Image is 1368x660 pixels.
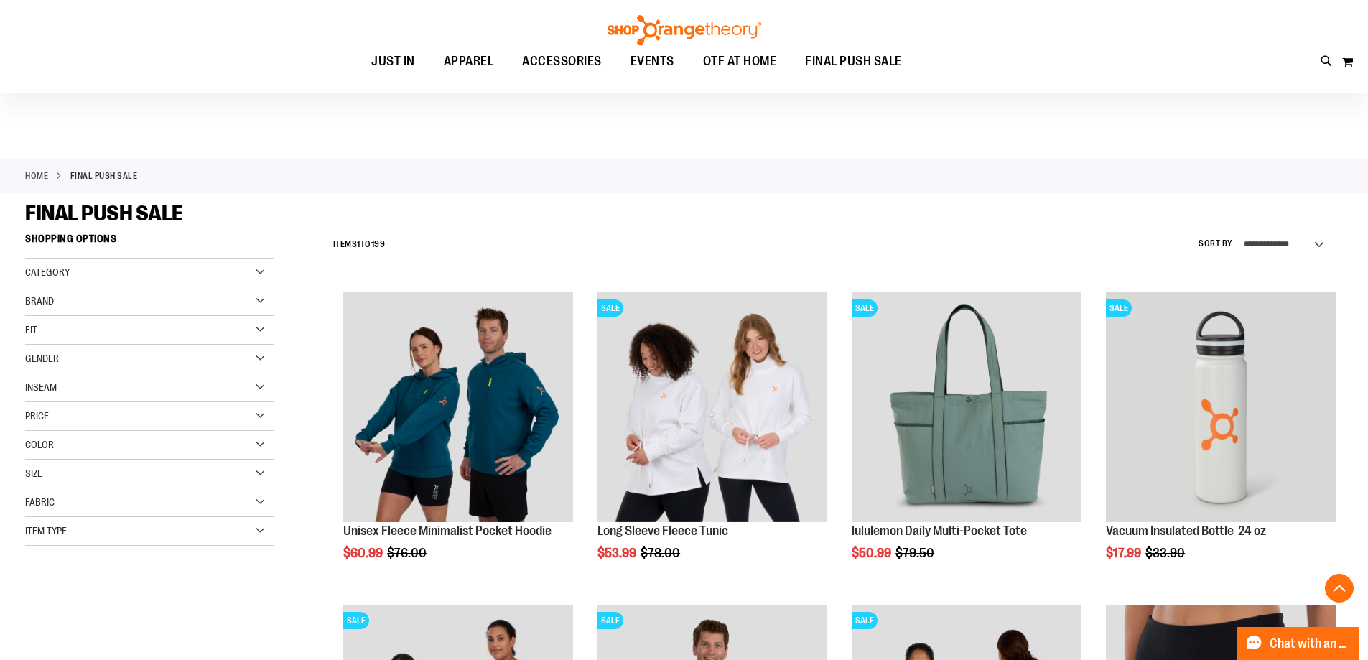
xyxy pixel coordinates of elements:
[25,266,70,278] span: Category
[336,285,580,597] div: product
[25,201,183,226] span: FINAL PUSH SALE
[597,299,623,317] span: SALE
[1106,524,1266,538] a: Vacuum Insulated Bottle 24 oz
[25,324,37,335] span: Fit
[1325,574,1354,603] button: Back To Top
[371,45,415,78] span: JUST IN
[1199,238,1233,250] label: Sort By
[343,612,369,629] span: SALE
[1106,292,1336,524] a: Vacuum Insulated Bottle 24 ozSALE
[357,239,360,249] span: 1
[343,292,573,524] a: Unisex Fleece Minimalist Pocket Hoodie
[25,525,67,536] span: Item Type
[333,233,386,256] h2: Items to
[25,496,55,508] span: Fabric
[1145,546,1187,560] span: $33.90
[852,299,878,317] span: SALE
[1106,299,1132,317] span: SALE
[689,45,791,78] a: OTF AT HOME
[387,546,429,560] span: $76.00
[605,15,763,45] img: Shop Orangetheory
[429,45,508,78] a: APPAREL
[343,524,552,538] a: Unisex Fleece Minimalist Pocket Hoodie
[25,226,274,259] strong: Shopping Options
[852,546,893,560] span: $50.99
[1106,546,1143,560] span: $17.99
[616,45,689,78] a: EVENTS
[444,45,494,78] span: APPAREL
[597,546,638,560] span: $53.99
[25,169,48,182] a: Home
[844,285,1089,597] div: product
[791,45,916,78] a: FINAL PUSH SALE
[590,285,834,597] div: product
[852,524,1027,538] a: lululemon Daily Multi-Pocket Tote
[597,524,728,538] a: Long Sleeve Fleece Tunic
[343,546,385,560] span: $60.99
[25,381,57,393] span: Inseam
[371,239,386,249] span: 199
[25,410,49,422] span: Price
[25,295,54,307] span: Brand
[1270,637,1351,651] span: Chat with an Expert
[70,169,138,182] strong: FINAL PUSH SALE
[1237,627,1360,660] button: Chat with an Expert
[852,612,878,629] span: SALE
[508,45,616,78] a: ACCESSORIES
[641,546,682,560] span: $78.00
[522,45,602,78] span: ACCESSORIES
[25,353,59,364] span: Gender
[852,292,1081,522] img: lululemon Daily Multi-Pocket Tote
[852,292,1081,524] a: lululemon Daily Multi-Pocket ToteSALE
[805,45,902,78] span: FINAL PUSH SALE
[597,612,623,629] span: SALE
[25,439,54,450] span: Color
[895,546,936,560] span: $79.50
[703,45,777,78] span: OTF AT HOME
[343,292,573,522] img: Unisex Fleece Minimalist Pocket Hoodie
[597,292,827,522] img: Product image for Fleece Long Sleeve
[597,292,827,524] a: Product image for Fleece Long SleeveSALE
[25,468,42,479] span: Size
[1106,292,1336,522] img: Vacuum Insulated Bottle 24 oz
[1099,285,1343,597] div: product
[357,45,429,78] a: JUST IN
[631,45,674,78] span: EVENTS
